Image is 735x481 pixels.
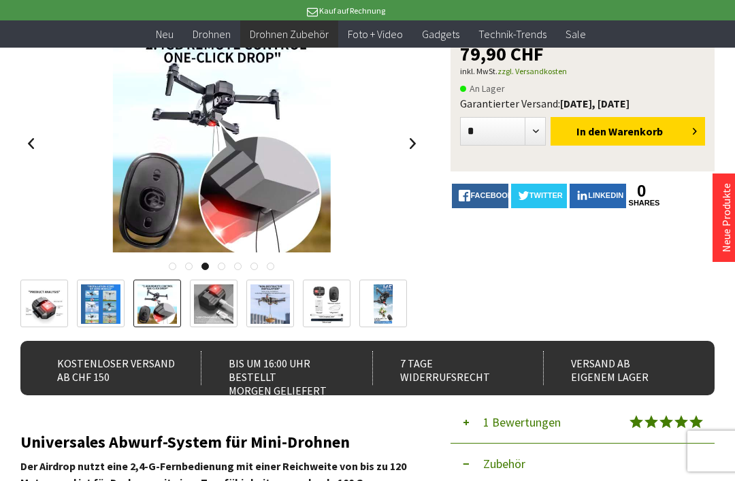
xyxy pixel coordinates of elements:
[551,117,705,146] button: In den Warenkorb
[422,27,459,41] span: Gadgets
[511,184,567,208] a: twitter
[556,20,595,48] a: Sale
[460,97,705,110] div: Garantierter Versand:
[372,351,523,385] div: 7 Tage Widerrufsrecht
[30,351,180,385] div: Kostenloser Versand ab CHF 150
[529,191,563,199] span: twitter
[338,20,412,48] a: Foto + Video
[250,27,329,41] span: Drohnen Zubehör
[452,184,508,208] a: facebook
[451,402,715,444] button: 1 Bewertungen
[25,284,63,324] img: Vorschau: Universales Abwurf-System für Mini-Drohnen
[478,27,546,41] span: Technik-Trends
[412,20,469,48] a: Gadgets
[146,20,183,48] a: Neu
[20,433,423,451] h2: Universales Abwurf-System für Mini-Drohnen
[570,184,625,208] a: LinkedIn
[348,27,403,41] span: Foto + Video
[588,191,623,199] span: LinkedIn
[156,27,174,41] span: Neu
[183,20,240,48] a: Drohnen
[460,63,705,80] p: inkl. MwSt.
[201,351,351,385] div: Bis um 16:00 Uhr bestellt Morgen geliefert
[560,97,630,110] b: [DATE], [DATE]
[460,80,505,97] span: An Lager
[629,199,655,208] a: shares
[608,125,663,138] span: Warenkorb
[566,27,586,41] span: Sale
[719,183,733,252] a: Neue Produkte
[240,20,338,48] a: Drohnen Zubehör
[460,44,544,63] span: 79,90 CHF
[497,66,567,76] a: zzgl. Versandkosten
[543,351,693,385] div: Versand ab eigenem Lager
[193,27,231,41] span: Drohnen
[469,20,556,48] a: Technik-Trends
[629,184,655,199] a: 0
[470,191,512,199] span: facebook
[576,125,606,138] span: In den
